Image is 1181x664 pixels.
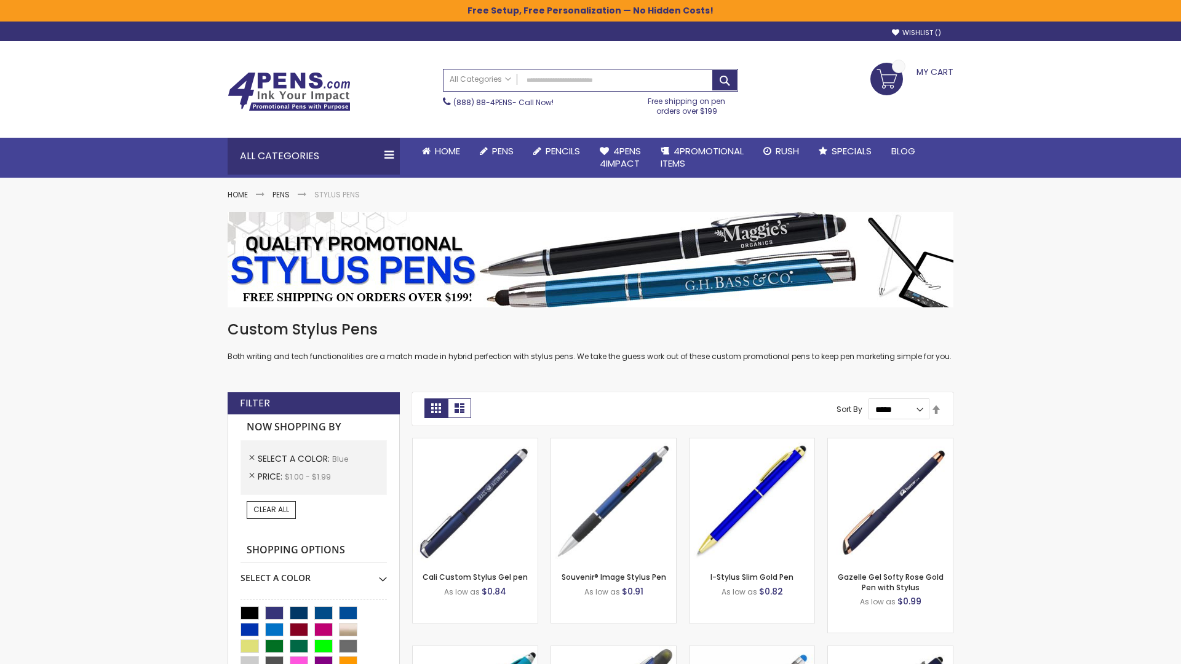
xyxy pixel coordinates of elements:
[828,438,953,563] img: Gazelle Gel Softy Rose Gold Pen with Stylus-Blue
[722,587,757,597] span: As low as
[228,320,953,339] h1: Custom Stylus Pens
[690,438,814,563] img: I-Stylus Slim Gold-Blue
[453,97,512,108] a: (888) 88-4PENS
[314,189,360,200] strong: Stylus Pens
[584,587,620,597] span: As low as
[860,596,896,607] span: As low as
[332,454,348,464] span: Blue
[258,453,332,465] span: Select A Color
[881,138,925,165] a: Blog
[891,144,915,157] span: Blog
[661,144,744,170] span: 4PROMOTIONAL ITEMS
[240,397,270,410] strong: Filter
[424,398,448,418] strong: Grid
[228,72,351,111] img: 4Pens Custom Pens and Promotional Products
[562,572,666,582] a: Souvenir® Image Stylus Pen
[253,504,289,515] span: Clear All
[828,646,953,656] a: Custom Soft Touch® Metal Pens with Stylus-Blue
[635,92,739,116] div: Free shipping on pen orders over $199
[272,189,290,200] a: Pens
[423,572,528,582] a: Cali Custom Stylus Gel pen
[651,138,754,178] a: 4PROMOTIONALITEMS
[828,438,953,448] a: Gazelle Gel Softy Rose Gold Pen with Stylus-Blue
[228,320,953,362] div: Both writing and tech functionalities are a match made in hybrid perfection with stylus pens. We ...
[590,138,651,178] a: 4Pens4impact
[690,438,814,448] a: I-Stylus Slim Gold-Blue
[809,138,881,165] a: Specials
[892,28,941,38] a: Wishlist
[600,144,641,170] span: 4Pens 4impact
[776,144,799,157] span: Rush
[832,144,872,157] span: Specials
[241,537,387,564] strong: Shopping Options
[551,646,676,656] a: Souvenir® Jalan Highlighter Stylus Pen Combo-Blue
[470,138,523,165] a: Pens
[622,585,643,598] span: $0.91
[837,404,862,414] label: Sort By
[258,470,285,483] span: Price
[444,587,480,597] span: As low as
[551,438,676,448] a: Souvenir® Image Stylus Pen-Blue
[228,212,953,307] img: Stylus Pens
[413,438,538,448] a: Cali Custom Stylus Gel pen-Blue
[453,97,554,108] span: - Call Now!
[754,138,809,165] a: Rush
[435,144,460,157] span: Home
[551,438,676,563] img: Souvenir® Image Stylus Pen-Blue
[241,563,387,584] div: Select A Color
[228,138,400,175] div: All Categories
[241,414,387,440] strong: Now Shopping by
[759,585,783,598] span: $0.82
[247,501,296,518] a: Clear All
[838,572,944,592] a: Gazelle Gel Softy Rose Gold Pen with Stylus
[443,69,517,90] a: All Categories
[450,74,511,84] span: All Categories
[228,189,248,200] a: Home
[285,472,331,482] span: $1.00 - $1.99
[690,646,814,656] a: Islander Softy Gel with Stylus - ColorJet Imprint-Blue
[897,595,921,607] span: $0.99
[546,144,580,157] span: Pencils
[413,438,538,563] img: Cali Custom Stylus Gel pen-Blue
[710,572,793,582] a: I-Stylus Slim Gold Pen
[492,144,514,157] span: Pens
[412,138,470,165] a: Home
[413,646,538,656] a: Neon Stylus Highlighter-Pen Combo-Blue
[523,138,590,165] a: Pencils
[482,585,506,598] span: $0.84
